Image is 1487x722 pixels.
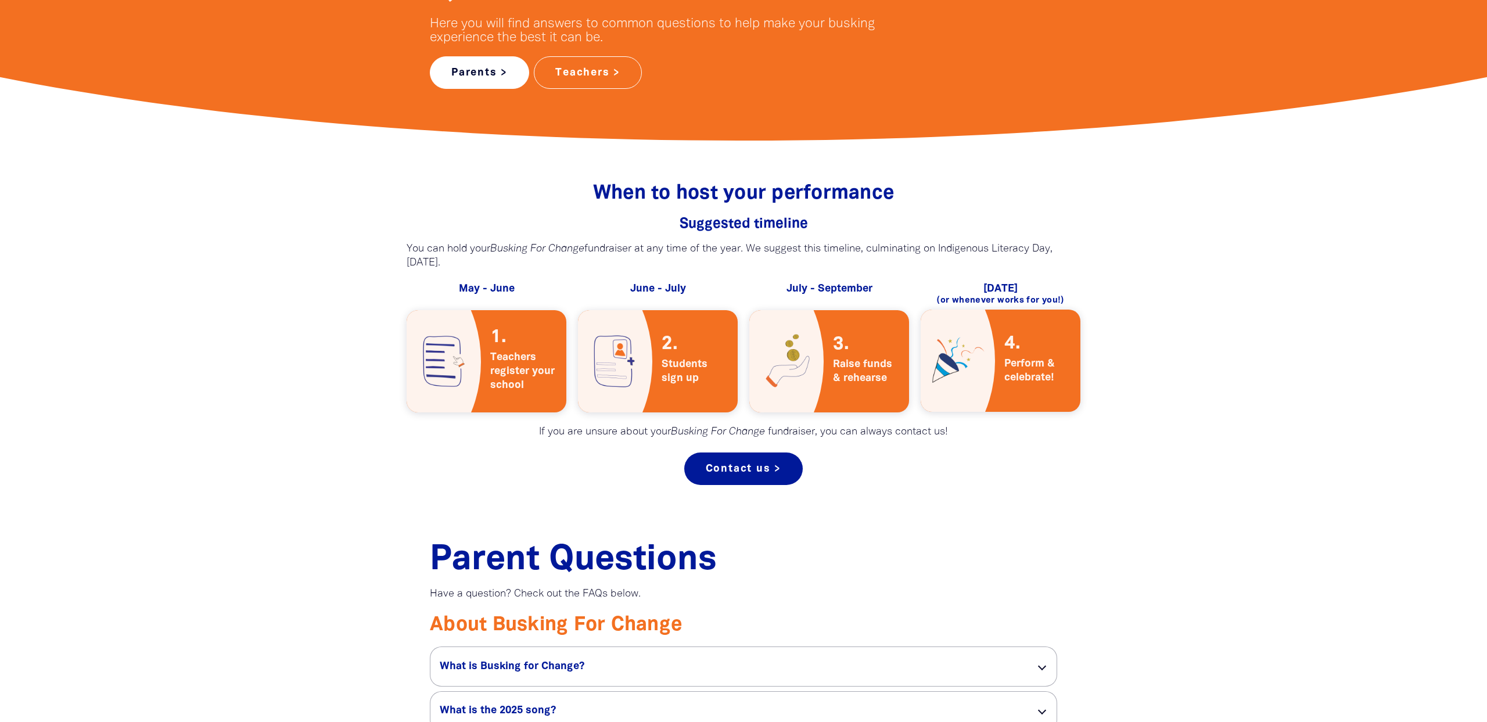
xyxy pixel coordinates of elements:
[983,284,1018,293] span: [DATE]
[749,310,824,412] img: raisley-icons-donate-png-d2cf9a.png
[490,244,584,254] em: Busking For Change
[430,616,682,634] span: About Busking For Change
[407,310,566,412] a: Teachers register your school
[662,357,728,385] span: Students sign up
[921,310,995,412] img: raisley-icons-celebrate-png-d9ba48.png
[440,704,1017,718] h5: What is the 2025 song?
[937,296,1064,304] span: (or whenever works for you!)
[430,587,1057,601] p: Have a question? Check out the FAQs below.
[459,284,515,293] span: May - June
[684,452,803,485] a: Contact us >
[430,56,529,89] a: Parents >
[490,350,557,392] span: Teachers register your school
[407,242,1080,270] p: You can hold your fundraiser at any time of the year. We suggest this timeline, culminating on In...
[630,284,686,293] span: June - July
[430,544,717,576] span: Parent Questions
[578,310,652,412] img: raisley-icons-student-register-png-4ab5c4.png
[1004,357,1071,385] span: Perform & celebrate!
[786,284,872,293] span: July - September
[407,310,481,412] img: raisley-icons-register-school-png-3732de.png
[440,660,1017,674] h5: What is Busking for Change?
[407,425,1080,439] p: If you are unsure about your fundraiser, you can always contact us!
[534,56,642,89] a: Teachers >
[833,357,900,385] span: Raise funds & rehearse
[593,185,894,203] span: When to host your performance
[680,218,808,231] span: Suggested timeline
[671,427,765,437] em: Busking For Change
[578,310,738,412] a: Students sign up
[430,17,892,45] p: Here you will find answers to common questions to help make your busking experience the best it c...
